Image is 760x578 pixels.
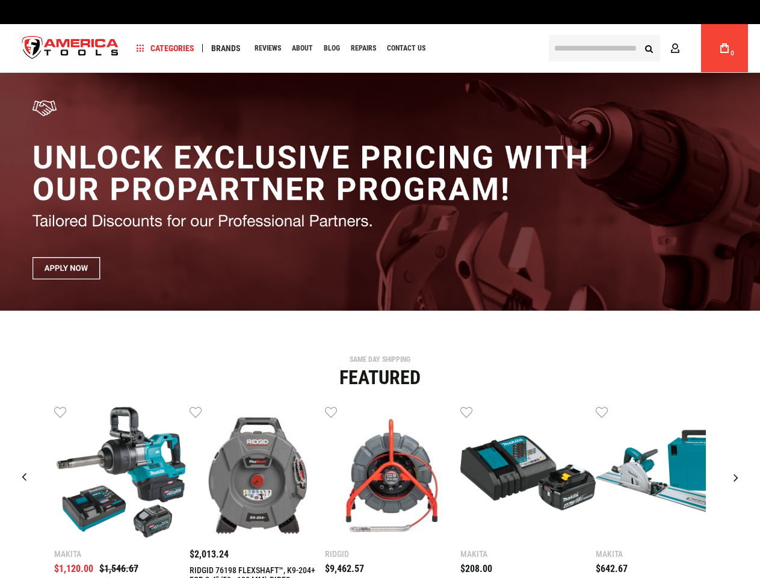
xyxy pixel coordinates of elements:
a: Brands [206,40,246,57]
span: $9,462.57 [325,563,364,574]
img: RIDGID 76198 FLEXSHAFT™, K9-204+ FOR 2-4 [190,405,325,541]
a: store logo [12,26,129,71]
span: $642.67 [596,563,628,574]
img: MAKITA SP6000J1 6-1/2" PLUNGE CIRCULAR SAW, 55" GUIDE RAIL, 12 AMP, ELECTRIC BRAKE, CASE [596,405,731,541]
a: Repairs [345,40,382,57]
span: $2,013.24 [190,548,229,560]
a: Blog [318,40,345,57]
span: Blog [324,45,340,52]
img: America Tools [12,26,129,71]
a: Reviews [249,40,286,57]
a: Categories [131,40,200,57]
img: RIDGID 76883 SEESNAKE® MINI PRO [325,405,460,541]
span: 0 [731,50,734,57]
button: Search [637,37,660,60]
a: MAKITA SP6000J1 6-1/2" PLUNGE CIRCULAR SAW, 55" GUIDE RAIL, 12 AMP, ELECTRIC BRAKE, CASE [596,405,731,544]
span: Reviews [255,45,281,52]
img: MAKITA BL1840BDC1 18V LXT® LITHIUM-ION BATTERY AND CHARGER STARTER PACK, BL1840B, DC18RC (4.0AH) [460,405,596,541]
span: $208.00 [460,563,492,574]
span: $1,546.67 [99,563,138,574]
a: RIDGID 76198 FLEXSHAFT™, K9-204+ FOR 2-4 [190,405,325,544]
a: 0 [713,24,736,72]
div: Makita [54,550,190,558]
span: $1,120.00 [54,563,93,574]
a: About [286,40,318,57]
div: SAME DAY SHIPPING [9,356,751,363]
a: Makita GWT10T 40V max XGT® Brushless Cordless 4‑Sp. High‑Torque 1" Sq. Drive D‑Handle Extended An... [54,405,190,544]
span: Brands [211,44,241,52]
span: Repairs [351,45,376,52]
div: Featured [9,368,751,387]
div: Makita [596,550,731,558]
span: Categories [137,44,194,52]
div: Makita [460,550,596,558]
img: Makita GWT10T 40V max XGT® Brushless Cordless 4‑Sp. High‑Torque 1" Sq. Drive D‑Handle Extended An... [54,405,190,541]
span: Contact Us [387,45,425,52]
a: RIDGID 76883 SEESNAKE® MINI PRO [325,405,460,544]
div: Ridgid [325,550,460,558]
span: About [292,45,313,52]
a: MAKITA BL1840BDC1 18V LXT® LITHIUM-ION BATTERY AND CHARGER STARTER PACK, BL1840B, DC18RC (4.0AH) [460,405,596,544]
a: Contact Us [382,40,431,57]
